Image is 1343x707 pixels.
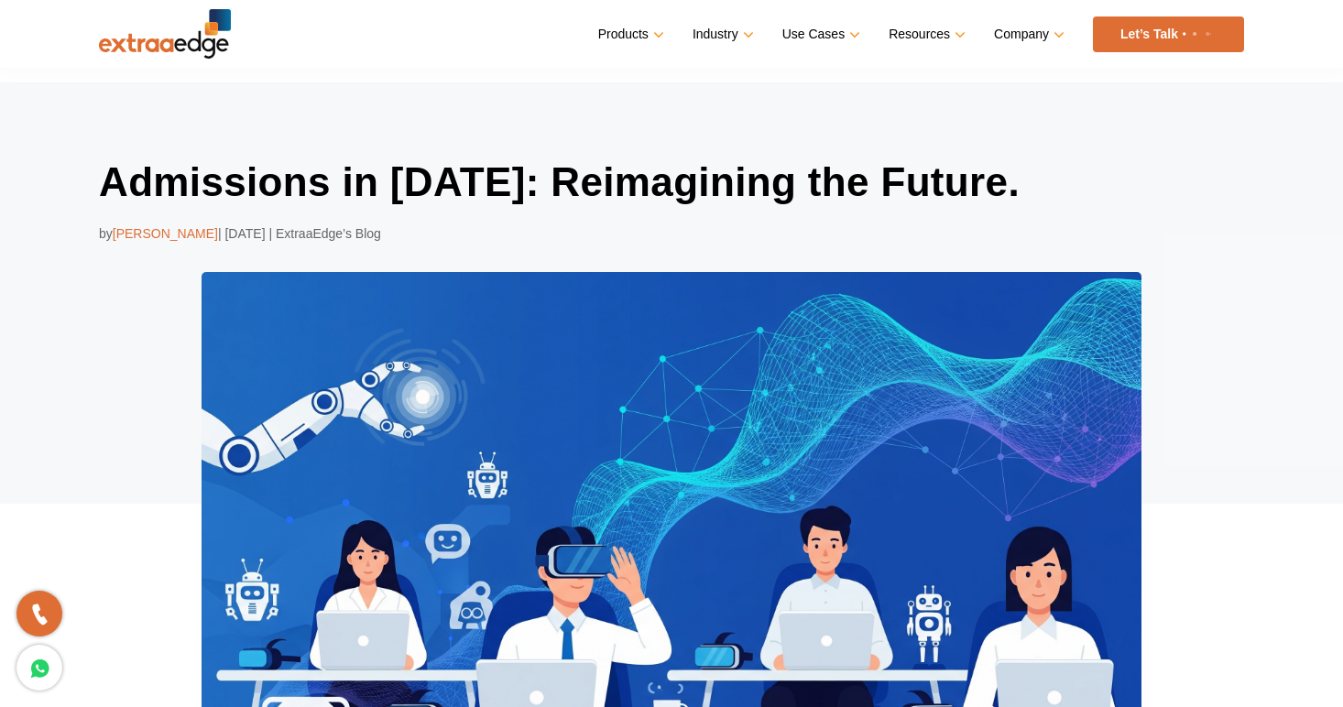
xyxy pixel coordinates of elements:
[598,21,661,48] a: Products
[994,21,1061,48] a: Company
[1093,16,1244,52] a: Let’s Talk
[99,156,1244,209] h1: Admissions in [DATE]: Reimagining the Future.
[693,21,750,48] a: Industry
[782,21,857,48] a: Use Cases
[113,226,218,241] span: [PERSON_NAME]
[889,21,962,48] a: Resources
[99,223,1244,245] div: by | [DATE] | ExtraaEdge’s Blog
